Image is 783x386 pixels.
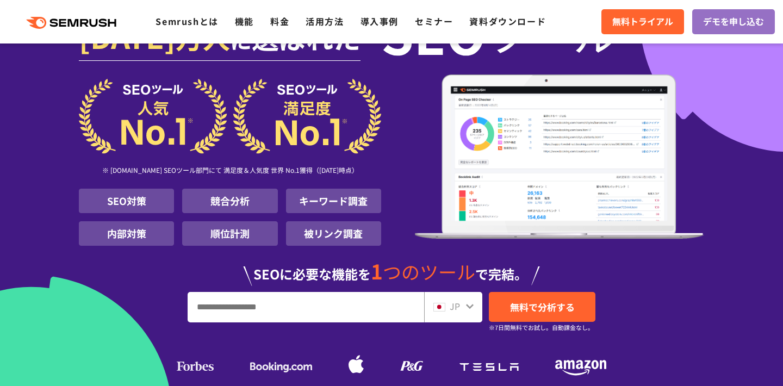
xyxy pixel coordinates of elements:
[601,9,684,34] a: 無料トライアル
[469,15,546,28] a: 資料ダウンロード
[450,300,460,313] span: JP
[79,221,174,246] li: 内部対策
[79,189,174,213] li: SEO対策
[381,11,486,54] span: SEO
[361,15,399,28] a: 導入事例
[235,15,254,28] a: 機能
[156,15,218,28] a: Semrushとは
[182,189,277,213] li: 競合分析
[79,154,381,189] div: ※ [DOMAIN_NAME] SEOツール部門にて 満足度＆人気度 世界 No.1獲得（[DATE]時点）
[415,15,453,28] a: セミナー
[371,256,383,285] span: 1
[489,322,594,333] small: ※7日間無料でお試し。自動課金なし。
[182,221,277,246] li: 順位計測
[286,189,381,213] li: キーワード調査
[383,258,475,285] span: つのツール
[286,221,381,246] li: 被リンク調査
[306,15,344,28] a: 活用方法
[703,15,764,29] span: デモを申し込む
[692,9,775,34] a: デモを申し込む
[188,292,424,322] input: URL、キーワードを入力してください
[612,15,673,29] span: 無料トライアル
[489,292,595,322] a: 無料で分析する
[486,11,617,54] span: ツール
[270,15,289,28] a: 料金
[475,264,527,283] span: で完結。
[79,250,704,286] div: SEOに必要な機能を
[510,300,575,314] span: 無料で分析する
